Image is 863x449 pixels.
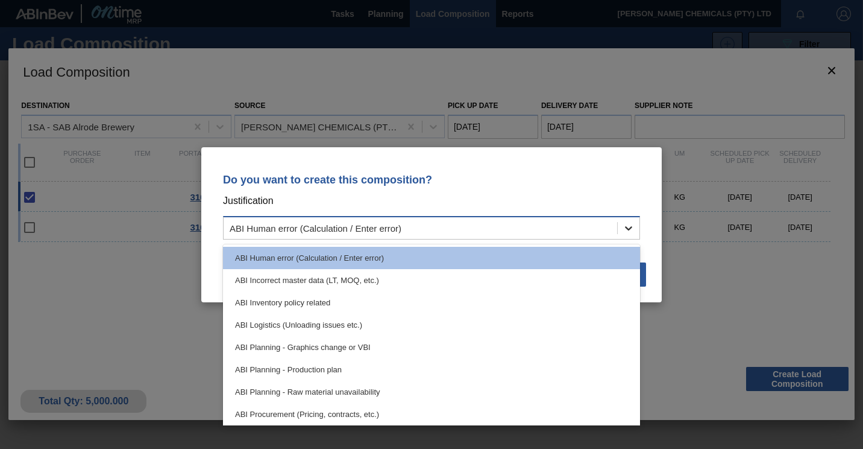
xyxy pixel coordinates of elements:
[223,247,640,269] div: ABI Human error (Calculation / Enter error)
[223,358,640,381] div: ABI Planning - Production plan
[223,336,640,358] div: ABI Planning - Graphics change or VBI
[223,291,640,314] div: ABI Inventory policy related
[230,223,401,233] div: ABI Human error (Calculation / Enter error)
[223,381,640,403] div: ABI Planning - Raw material unavailability
[223,269,640,291] div: ABI Incorrect master data (LT, MOQ, etc.)
[223,314,640,336] div: ABI Logistics (Unloading issues etc.)
[223,174,640,186] p: Do you want to create this composition?
[223,403,640,425] div: ABI Procurement (Pricing, contracts, etc.)
[223,193,640,209] p: Justification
